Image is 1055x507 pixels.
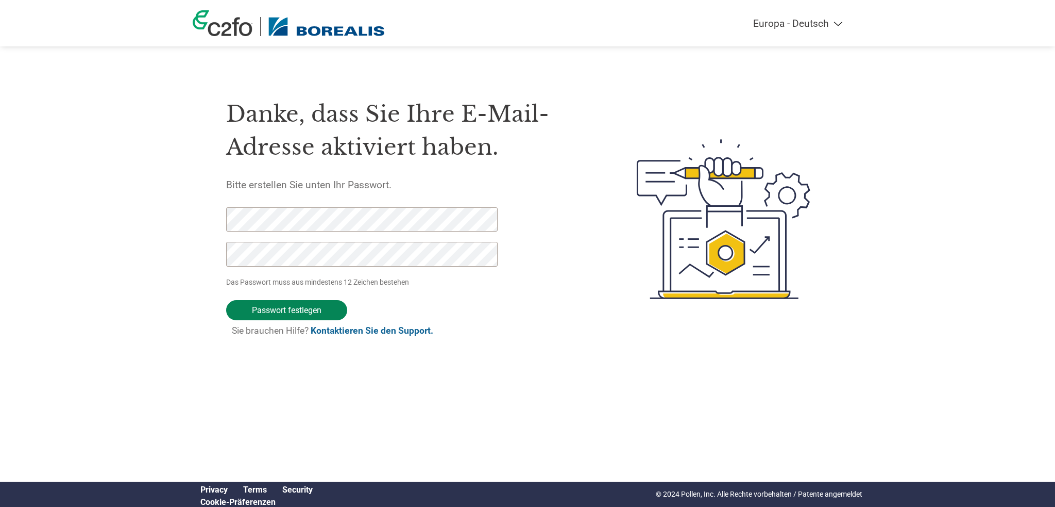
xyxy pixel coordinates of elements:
a: Cookie Preferences, opens a dedicated popup modal window [200,497,276,507]
div: Open Cookie Preferences Modal [193,497,320,507]
a: Kontaktieren Sie den Support. [311,325,433,336]
p: © 2024 Pollen, Inc. Alle Rechte vorbehalten / Patente angemeldet [656,489,862,500]
img: create-password [618,83,829,356]
input: Passwort festlegen [226,300,347,320]
h1: Danke, dass Sie Ihre E-Mail-Adresse aktiviert haben. [226,97,588,164]
img: Borealis [268,17,385,36]
h5: Bitte erstellen Sie unten Ihr Passwort. [226,179,588,191]
a: Privacy [200,485,228,495]
p: Das Passwort muss aus mindestens 12 Zeichen bestehen [226,277,501,288]
a: Terms [243,485,267,495]
span: Sie brauchen Hilfe? [232,325,433,336]
a: Security [282,485,313,495]
img: c2fo logo [193,10,252,36]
